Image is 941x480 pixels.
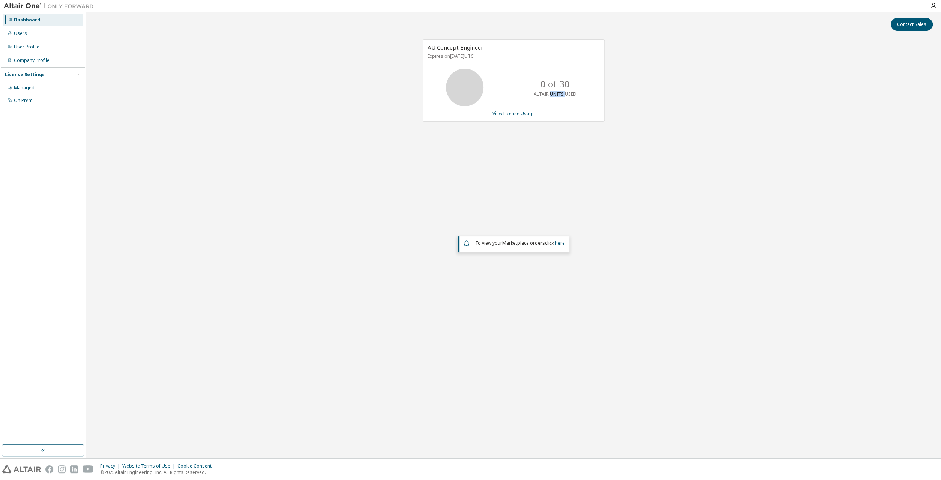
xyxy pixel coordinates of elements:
[45,465,53,473] img: facebook.svg
[14,44,39,50] div: User Profile
[14,57,50,63] div: Company Profile
[83,465,93,473] img: youtube.svg
[534,91,576,97] p: ALTAIR UNITS USED
[177,463,216,469] div: Cookie Consent
[428,44,483,51] span: AU Concept Engineer
[428,53,598,59] p: Expires on [DATE] UTC
[502,240,545,246] em: Marketplace orders
[100,469,216,475] p: © 2025 Altair Engineering, Inc. All Rights Reserved.
[540,78,570,90] p: 0 of 30
[492,110,535,117] a: View License Usage
[14,17,40,23] div: Dashboard
[4,2,98,10] img: Altair One
[14,85,35,91] div: Managed
[122,463,177,469] div: Website Terms of Use
[100,463,122,469] div: Privacy
[14,98,33,104] div: On Prem
[5,72,45,78] div: License Settings
[70,465,78,473] img: linkedin.svg
[555,240,565,246] a: here
[891,18,933,31] button: Contact Sales
[2,465,41,473] img: altair_logo.svg
[475,240,565,246] span: To view your click
[14,30,27,36] div: Users
[58,465,66,473] img: instagram.svg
